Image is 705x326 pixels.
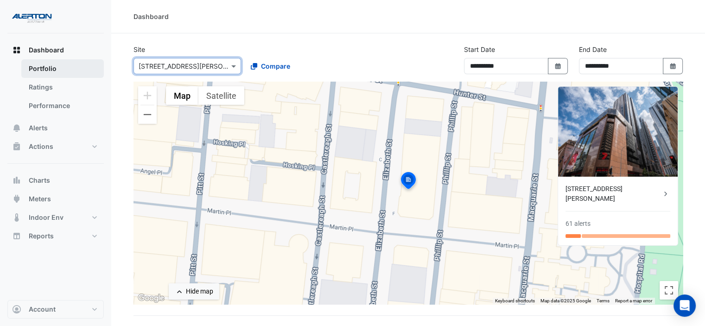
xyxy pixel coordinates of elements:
[169,283,219,300] button: Hide map
[540,298,591,303] span: Map data ©2025 Google
[7,208,104,227] button: Indoor Env
[133,12,169,21] div: Dashboard
[12,123,21,133] app-icon: Alerts
[21,59,104,78] a: Portfolio
[21,78,104,96] a: Ratings
[245,58,296,74] button: Compare
[660,281,678,300] button: Toggle fullscreen view
[558,87,678,177] img: 52 Martin Place
[7,300,104,319] button: Account
[669,62,677,70] fa-icon: Select Date
[398,171,419,193] img: site-pin-selected.svg
[21,96,104,115] a: Performance
[464,45,495,54] label: Start Date
[615,298,652,303] a: Report a map error
[29,194,51,204] span: Meters
[29,123,48,133] span: Alerts
[12,45,21,55] app-icon: Dashboard
[29,142,53,151] span: Actions
[29,213,64,222] span: Indoor Env
[7,59,104,119] div: Dashboard
[12,176,21,185] app-icon: Charts
[565,184,661,204] div: [STREET_ADDRESS][PERSON_NAME]
[12,142,21,151] app-icon: Actions
[565,219,591,229] div: 61 alerts
[133,45,145,54] label: Site
[136,292,166,304] img: Google
[7,119,104,137] button: Alerts
[554,62,562,70] fa-icon: Select Date
[579,45,607,54] label: End Date
[198,86,244,105] button: Show satellite imagery
[29,305,56,314] span: Account
[138,86,157,105] button: Zoom in
[7,190,104,208] button: Meters
[186,287,213,296] div: Hide map
[11,7,53,26] img: Company Logo
[136,292,166,304] a: Open this area in Google Maps (opens a new window)
[29,176,50,185] span: Charts
[29,231,54,241] span: Reports
[7,41,104,59] button: Dashboard
[597,298,610,303] a: Terms (opens in new tab)
[673,294,696,317] div: Open Intercom Messenger
[7,137,104,156] button: Actions
[261,61,290,71] span: Compare
[7,227,104,245] button: Reports
[7,171,104,190] button: Charts
[29,45,64,55] span: Dashboard
[12,231,21,241] app-icon: Reports
[12,194,21,204] app-icon: Meters
[138,105,157,124] button: Zoom out
[495,298,535,304] button: Keyboard shortcuts
[12,213,21,222] app-icon: Indoor Env
[166,86,198,105] button: Show street map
